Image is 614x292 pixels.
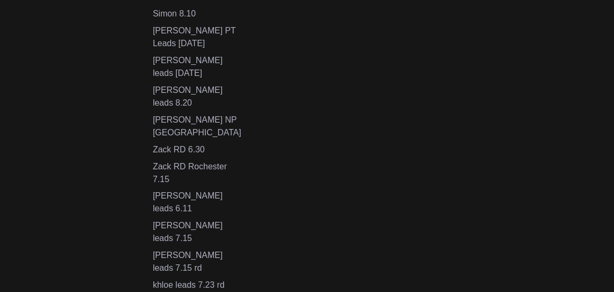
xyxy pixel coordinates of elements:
div: [PERSON_NAME] NP [GEOGRAPHIC_DATA] [153,114,242,139]
div: Simon 8.10 [153,7,242,20]
div: [PERSON_NAME] leads 6.11 [153,190,242,216]
div: khloe leads 7.23 rd [153,279,242,292]
div: [PERSON_NAME] leads 8.20 [153,84,242,109]
div: [PERSON_NAME] leads [DATE] [153,54,242,80]
div: [PERSON_NAME] leads 7.15 rd [153,250,242,275]
div: [PERSON_NAME] leads 7.15 [153,220,242,245]
div: Zack RD 6.30 [153,143,242,156]
div: Zack RD Rochester 7.15 [153,160,242,186]
div: [PERSON_NAME] PT Leads [DATE] [153,24,242,50]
